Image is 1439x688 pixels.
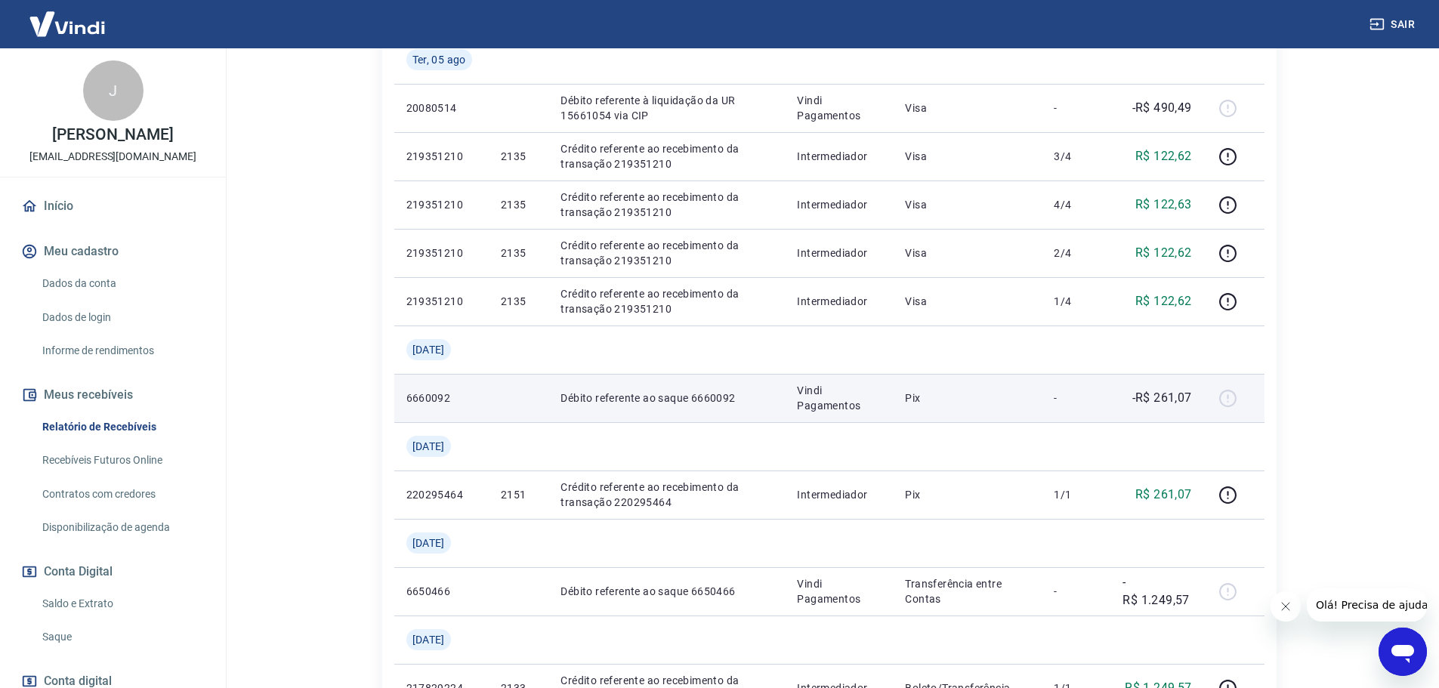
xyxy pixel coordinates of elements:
[797,294,881,309] p: Intermediador
[905,576,1030,606] p: Transferência entre Contas
[36,445,208,476] a: Recebíveis Futuros Online
[905,197,1030,212] p: Visa
[905,245,1030,261] p: Visa
[406,197,477,212] p: 219351210
[36,479,208,510] a: Contratos com credores
[501,149,536,164] p: 2135
[1054,294,1098,309] p: 1/4
[905,390,1030,406] p: Pix
[406,390,477,406] p: 6660092
[83,60,144,121] div: J
[1054,584,1098,599] p: -
[797,245,881,261] p: Intermediador
[18,190,208,223] a: Início
[406,487,477,502] p: 220295464
[412,52,466,67] span: Ter, 05 ago
[406,245,477,261] p: 219351210
[905,149,1030,164] p: Visa
[1054,149,1098,164] p: 3/4
[501,487,536,502] p: 2151
[29,149,196,165] p: [EMAIL_ADDRESS][DOMAIN_NAME]
[18,555,208,588] button: Conta Digital
[1135,486,1192,504] p: R$ 261,07
[1135,147,1192,165] p: R$ 122,62
[560,141,773,171] p: Crédito referente ao recebimento da transação 219351210
[797,487,881,502] p: Intermediador
[797,383,881,413] p: Vindi Pagamentos
[560,390,773,406] p: Débito referente ao saque 6660092
[1132,99,1192,117] p: -R$ 490,49
[1135,292,1192,310] p: R$ 122,62
[36,335,208,366] a: Informe de rendimentos
[797,576,881,606] p: Vindi Pagamentos
[560,286,773,316] p: Crédito referente ao recebimento da transação 219351210
[560,93,773,123] p: Débito referente à liquidação da UR 15661054 via CIP
[1135,196,1192,214] p: R$ 122,63
[9,11,127,23] span: Olá! Precisa de ajuda?
[905,294,1030,309] p: Visa
[412,439,445,454] span: [DATE]
[36,268,208,299] a: Dados da conta
[18,235,208,268] button: Meu cadastro
[1054,245,1098,261] p: 2/4
[797,149,881,164] p: Intermediador
[36,302,208,333] a: Dados de login
[1054,197,1098,212] p: 4/4
[36,588,208,619] a: Saldo e Extrato
[560,238,773,268] p: Crédito referente ao recebimento da transação 219351210
[501,197,536,212] p: 2135
[501,294,536,309] p: 2135
[1271,591,1301,622] iframe: Fechar mensagem
[797,197,881,212] p: Intermediador
[1122,573,1191,609] p: -R$ 1.249,57
[18,1,116,47] img: Vindi
[1307,588,1427,622] iframe: Mensagem da empresa
[18,378,208,412] button: Meus recebíveis
[1132,389,1192,407] p: -R$ 261,07
[406,100,477,116] p: 20080514
[52,127,173,143] p: [PERSON_NAME]
[1054,390,1098,406] p: -
[1366,11,1421,39] button: Sair
[797,93,881,123] p: Vindi Pagamentos
[412,342,445,357] span: [DATE]
[560,584,773,599] p: Débito referente ao saque 6650466
[501,245,536,261] p: 2135
[905,100,1030,116] p: Visa
[36,412,208,443] a: Relatório de Recebíveis
[1379,628,1427,676] iframe: Botão para abrir a janela de mensagens
[412,632,445,647] span: [DATE]
[905,487,1030,502] p: Pix
[36,622,208,653] a: Saque
[406,584,477,599] p: 6650466
[560,190,773,220] p: Crédito referente ao recebimento da transação 219351210
[36,512,208,543] a: Disponibilização de agenda
[412,535,445,551] span: [DATE]
[1054,487,1098,502] p: 1/1
[406,149,477,164] p: 219351210
[1135,244,1192,262] p: R$ 122,62
[560,480,773,510] p: Crédito referente ao recebimento da transação 220295464
[1054,100,1098,116] p: -
[406,294,477,309] p: 219351210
